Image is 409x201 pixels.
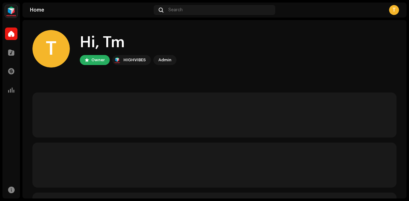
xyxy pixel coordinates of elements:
div: Admin [158,56,171,64]
img: feab3aad-9b62-475c-8caf-26f15a9573ee [113,56,121,64]
div: T [389,5,399,15]
div: T [32,30,70,68]
div: Home [30,8,151,13]
span: Search [168,8,183,13]
div: Owner [91,56,105,64]
div: Hi, Tm [80,33,176,53]
div: HIGHVIBES [123,56,146,64]
img: feab3aad-9b62-475c-8caf-26f15a9573ee [5,5,17,18]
